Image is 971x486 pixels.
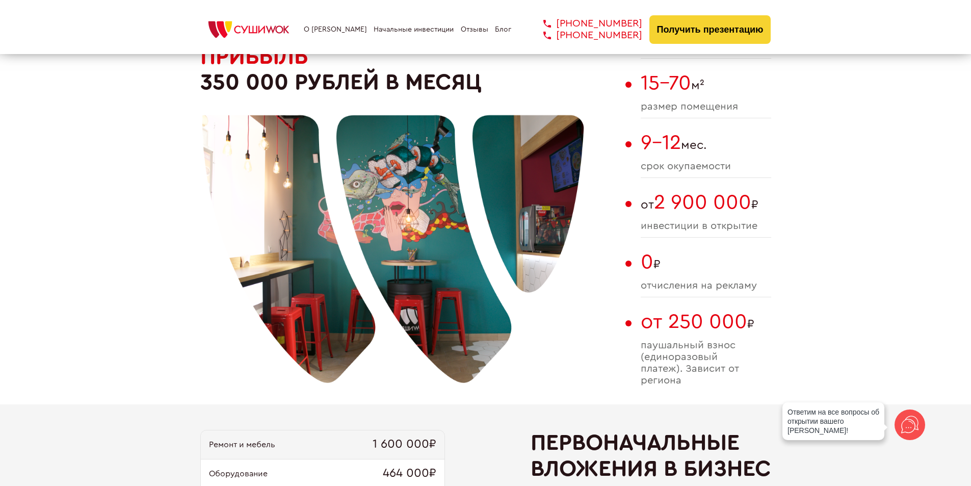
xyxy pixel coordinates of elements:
[209,440,275,449] span: Ремонт и мебель
[641,312,747,332] span: от 250 000
[641,73,691,93] span: 15-70
[200,44,620,95] h2: 350 000 рублей в месяц
[641,191,771,214] span: от ₽
[209,469,268,478] span: Оборудование
[641,340,771,387] span: паушальный взнос (единоразовый платеж). Зависит от региона
[200,18,297,41] img: СУШИWOK
[383,467,436,481] span: 464 000₽
[374,25,454,34] a: Начальные инвестиции
[654,192,751,213] span: 2 900 000
[528,18,642,30] a: [PHONE_NUMBER]
[304,25,367,34] a: О [PERSON_NAME]
[641,101,771,113] span: размер помещения
[461,25,488,34] a: Отзывы
[495,25,511,34] a: Блог
[641,161,771,172] span: cрок окупаемости
[641,133,681,153] span: 9-12
[641,131,771,155] span: мес.
[649,15,771,44] button: Получить презентацию
[373,438,436,452] span: 1 600 000₽
[641,71,771,95] span: м²
[641,280,771,292] span: отчисления на рекламу
[641,252,653,272] span: 0
[641,310,771,334] span: ₽
[528,30,642,41] a: [PHONE_NUMBER]
[782,402,884,440] div: Ответим на все вопросы об открытии вашего [PERSON_NAME]!
[200,45,308,68] span: Прибыль
[641,250,771,274] span: ₽
[641,220,771,232] span: инвестиции в открытие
